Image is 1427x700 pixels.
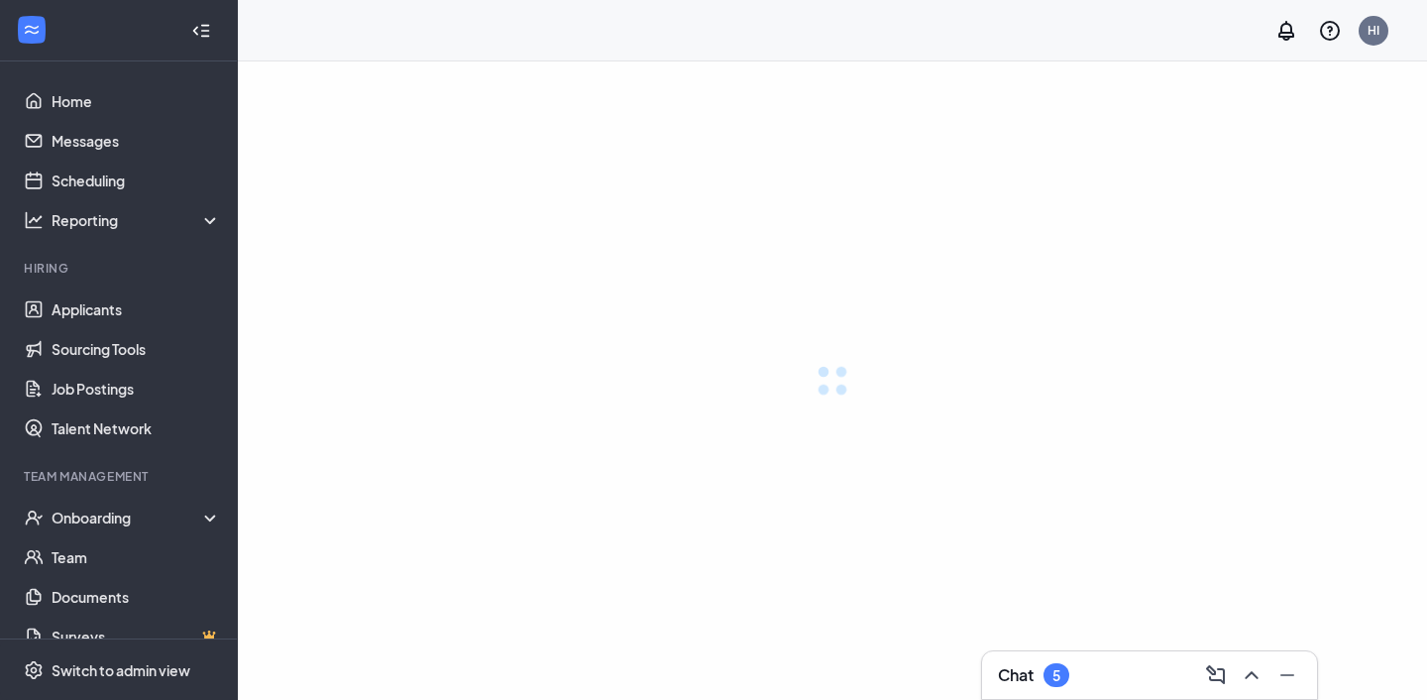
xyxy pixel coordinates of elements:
svg: ComposeMessage [1204,663,1228,687]
a: Team [52,537,221,577]
div: Onboarding [52,508,222,527]
a: Talent Network [52,408,221,448]
button: ChevronUp [1234,659,1265,691]
button: ComposeMessage [1198,659,1230,691]
div: 5 [1052,667,1060,684]
div: Switch to admin view [52,660,190,680]
svg: UserCheck [24,508,44,527]
svg: Settings [24,660,44,680]
svg: ChevronUp [1240,663,1263,687]
a: Sourcing Tools [52,329,221,369]
div: Team Management [24,468,217,485]
a: Home [52,81,221,121]
a: Job Postings [52,369,221,408]
svg: Collapse [191,21,211,41]
a: SurveysCrown [52,617,221,656]
svg: QuestionInfo [1318,19,1342,43]
div: Hiring [24,260,217,277]
svg: Analysis [24,210,44,230]
div: Reporting [52,210,222,230]
a: Scheduling [52,161,221,200]
svg: Minimize [1275,663,1299,687]
a: Messages [52,121,221,161]
button: Minimize [1269,659,1301,691]
svg: WorkstreamLogo [22,20,42,40]
svg: Notifications [1274,19,1298,43]
div: HI [1368,22,1379,39]
a: Documents [52,577,221,617]
h3: Chat [998,664,1034,686]
a: Applicants [52,290,221,329]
